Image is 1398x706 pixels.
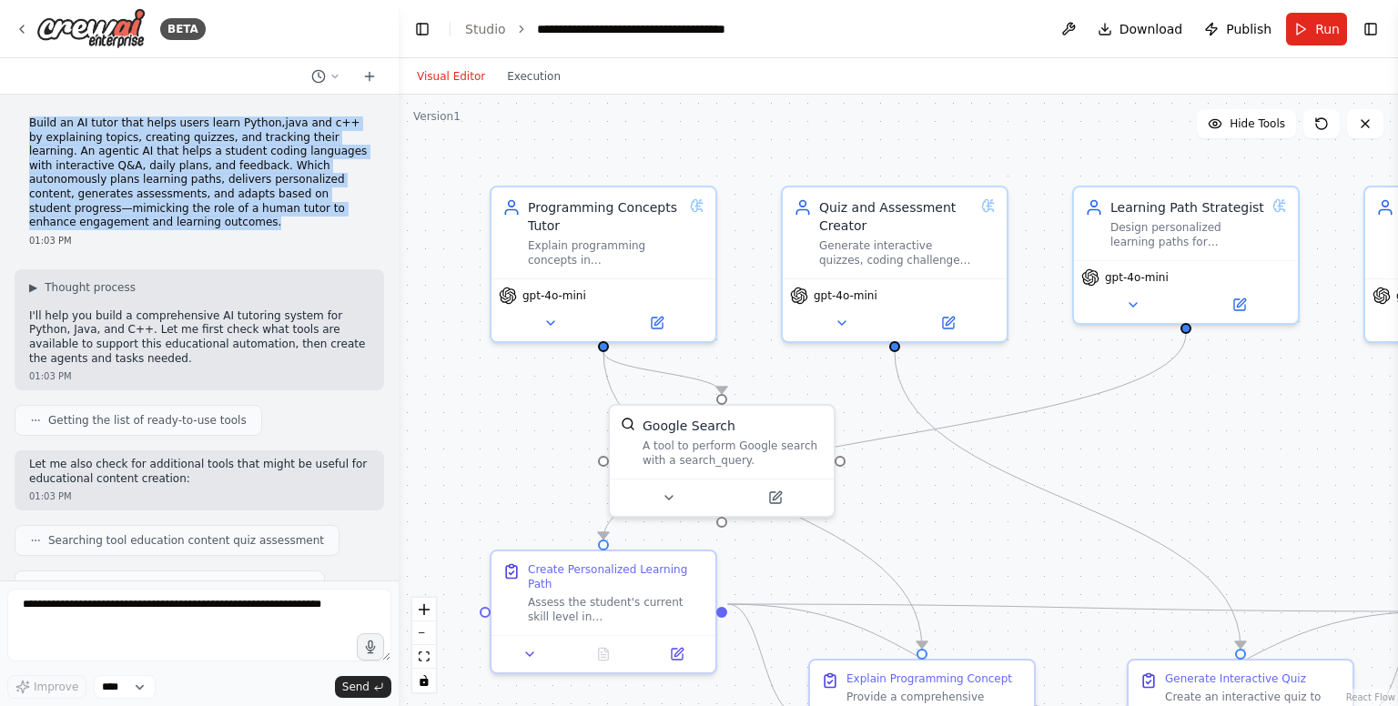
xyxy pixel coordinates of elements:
div: Learning Path StrategistDesign personalized learning paths for {programming_language} based on th... [1072,186,1300,325]
button: toggle interactivity [412,669,436,692]
div: Quiz and Assessment Creator [819,198,974,235]
button: Execution [496,66,572,87]
div: Generate interactive quizzes, coding challenges, and assessments for {programming_language} based... [819,238,974,267]
span: Publish [1226,20,1271,38]
g: Edge from 64ac082a-6152-4757-a8c7-fbefcaa97496 to 4ffe4ce7-87f9-49c7-bfbf-fb1876d5826b [594,351,731,393]
span: Thought process [45,280,136,295]
button: No output available [565,643,643,665]
button: Open in side panel [897,312,999,334]
div: Programming Concepts Tutor [528,198,683,235]
div: Learning Path Strategist [1110,198,1265,217]
p: Build an AI tutor that helps users learn Python,java and c++ by explaining topics, creating quizz... [29,116,370,230]
span: Searching tool code programming development [48,579,309,593]
span: Improve [34,680,78,694]
button: zoom in [412,598,436,621]
span: Hide Tools [1230,116,1285,131]
button: Open in side panel [645,643,708,665]
div: SerplyWebSearchToolGoogle SearchA tool to perform Google search with a search_query. [608,404,836,518]
p: I'll help you build a comprehensive AI tutoring system for Python, Java, and C++. Let me first ch... [29,309,370,366]
div: Explain programming concepts in {programming_language} in clear, beginner-friendly terms with pra... [528,238,683,267]
div: Explain Programming Concept [846,671,1012,686]
img: Logo [36,8,146,49]
span: gpt-4o-mini [1105,270,1169,285]
div: Assess the student's current skill level in {programming_language} and create a comprehensive, pe... [528,595,704,624]
a: React Flow attribution [1346,692,1395,702]
div: 01:03 PM [29,369,370,383]
a: Studio [465,22,506,36]
button: Open in side panel [605,312,708,334]
div: Create Personalized Learning PathAssess the student's current skill level in {programming_languag... [490,550,717,674]
img: SerplyWebSearchTool [621,417,635,431]
button: zoom out [412,621,436,645]
p: Let me also check for additional tools that might be useful for educational content creation: [29,458,370,486]
button: fit view [412,645,436,669]
button: Click to speak your automation idea [357,633,384,661]
span: Download [1119,20,1183,38]
button: Open in side panel [724,487,826,509]
button: Open in side panel [1188,294,1291,316]
div: A tool to perform Google search with a search_query. [643,439,823,468]
span: gpt-4o-mini [814,288,877,303]
g: Edge from 64ac082a-6152-4757-a8c7-fbefcaa97496 to fb3299a1-3126-4e6e-8564-1eda61a38220 [594,351,931,648]
button: Hide Tools [1197,109,1296,138]
div: Design personalized learning paths for {programming_language} based on the student's current skil... [1110,220,1265,249]
div: Quiz and Assessment CreatorGenerate interactive quizzes, coding challenges, and assessments for {... [781,186,1008,343]
button: Start a new chat [355,66,384,87]
span: Searching tool education content quiz assessment [48,533,324,548]
button: Send [335,676,391,698]
g: Edge from 294dd88a-ed8d-4226-bb10-fdd0e7a67063 to d6be22e6-5c0d-4af3-8c14-cfd184665398 [886,351,1250,648]
div: BETA [160,18,206,40]
div: Generate Interactive Quiz [1165,671,1306,686]
div: Programming Concepts TutorExplain programming concepts in {programming_language} in clear, beginn... [490,186,717,343]
div: Version 1 [413,109,461,124]
div: Create Personalized Learning Path [528,562,704,591]
button: Switch to previous chat [304,66,348,87]
button: Improve [7,675,86,699]
button: ▶Thought process [29,280,136,295]
button: Download [1090,13,1190,45]
button: Hide left sidebar [410,16,435,42]
span: ▶ [29,280,37,295]
div: 01:03 PM [29,234,370,247]
div: 01:03 PM [29,489,370,503]
button: Publish [1197,13,1279,45]
nav: breadcrumb [465,20,742,38]
button: Run [1286,13,1347,45]
button: Visual Editor [406,66,496,87]
g: Edge from 5fda404c-ece3-4fc8-9c3c-299f5f96d8d7 to 125713af-6b36-4fe6-9f2e-1d62c2b446b8 [594,333,1195,539]
button: Show right sidebar [1358,16,1383,42]
div: Google Search [643,417,735,435]
span: gpt-4o-mini [522,288,586,303]
span: Send [342,680,370,694]
span: Getting the list of ready-to-use tools [48,413,247,428]
div: React Flow controls [412,598,436,692]
span: Run [1315,20,1340,38]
